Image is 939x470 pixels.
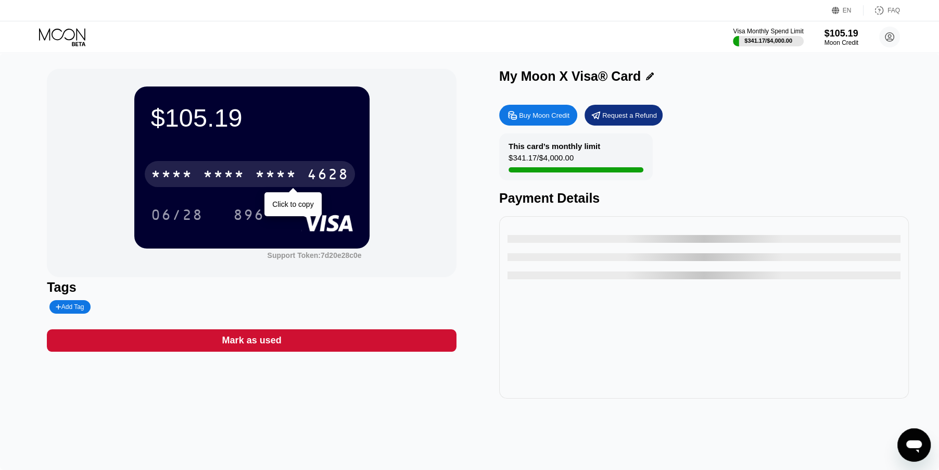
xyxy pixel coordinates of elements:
[519,111,569,120] div: Buy Moon Credit
[864,5,900,16] div: FAQ
[733,28,803,46] div: Visa Monthly Spend Limit$341.17/$4,000.00
[744,38,792,44] div: $341.17 / $4,000.00
[509,142,600,151] div: This card’s monthly limit
[499,105,577,126] div: Buy Moon Credit
[824,28,858,39] div: $105.19
[887,7,900,14] div: FAQ
[499,69,641,84] div: My Moon X Visa® Card
[143,202,211,228] div: 06/28
[509,153,574,167] div: $341.17 / $4,000.00
[602,111,657,120] div: Request a Refund
[151,103,353,132] div: $105.19
[733,28,803,35] div: Visa Monthly Spend Limit
[272,200,313,208] div: Click to copy
[56,303,84,311] div: Add Tag
[268,251,362,259] div: Support Token:7d20e28c0e
[897,428,931,462] iframe: Mesajlaşma penceresini başlatma düğmesi
[307,167,349,184] div: 4628
[225,202,272,228] div: 896
[47,280,456,295] div: Tags
[499,191,909,206] div: Payment Details
[222,335,282,347] div: Mark as used
[47,329,456,352] div: Mark as used
[585,105,663,126] div: Request a Refund
[824,28,858,46] div: $105.19Moon Credit
[824,39,858,46] div: Moon Credit
[151,208,203,225] div: 06/28
[49,300,90,314] div: Add Tag
[233,208,264,225] div: 896
[832,5,864,16] div: EN
[843,7,852,14] div: EN
[268,251,362,259] div: Support Token: 7d20e28c0e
